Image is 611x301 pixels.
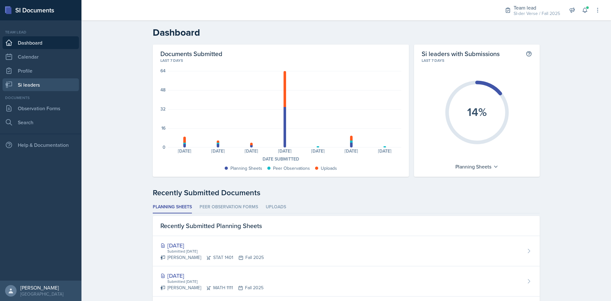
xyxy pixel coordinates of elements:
div: Recently Submitted Planning Sheets [153,216,540,236]
div: [DATE] [335,149,368,153]
div: 64 [160,68,165,73]
h2: Documents Submitted [160,50,401,58]
div: Help & Documentation [3,139,79,151]
a: [DATE] Submitted [DATE] [PERSON_NAME]STAT 1401Fall 2025 [153,236,540,266]
h2: Si leaders with Submissions [422,50,500,58]
div: [DATE] [268,149,301,153]
div: [DATE] [201,149,235,153]
a: Dashboard [3,36,79,49]
a: Profile [3,64,79,77]
li: Planning Sheets [153,201,192,213]
div: Planning Sheets [452,161,502,172]
div: Date Submitted [160,156,401,162]
h2: Dashboard [153,27,540,38]
a: [DATE] Submitted [DATE] [PERSON_NAME]MATH 1111Fall 2025 [153,266,540,297]
a: Si leaders [3,78,79,91]
div: [PERSON_NAME] [20,284,63,291]
div: [DATE] [368,149,402,153]
div: Documents [3,95,79,101]
div: [DATE] [160,271,263,280]
text: 14% [467,104,487,120]
li: Uploads [266,201,286,213]
a: Observation Forms [3,102,79,115]
div: Submitted [DATE] [167,248,264,254]
div: Uploads [321,165,337,172]
div: 0 [163,145,165,149]
div: SI-der Verse / Fall 2025 [514,10,560,17]
a: Search [3,116,79,129]
div: [PERSON_NAME] MATH 1111 Fall 2025 [160,284,263,291]
div: [DATE] [160,241,264,250]
div: 48 [160,88,165,92]
li: Peer Observation Forms [200,201,258,213]
div: [PERSON_NAME] STAT 1401 Fall 2025 [160,254,264,261]
div: 32 [160,107,165,111]
div: Submitted [DATE] [167,279,263,284]
div: Peer Observations [273,165,310,172]
div: Team lead [3,29,79,35]
div: Team lead [514,4,560,11]
div: Recently Submitted Documents [153,187,540,198]
div: [DATE] [168,149,201,153]
div: Planning Sheets [230,165,262,172]
div: Last 7 days [422,58,532,63]
a: Calendar [3,50,79,63]
div: [GEOGRAPHIC_DATA] [20,291,63,297]
div: [DATE] [301,149,335,153]
div: 16 [161,126,165,130]
div: Last 7 days [160,58,401,63]
div: [DATE] [235,149,268,153]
